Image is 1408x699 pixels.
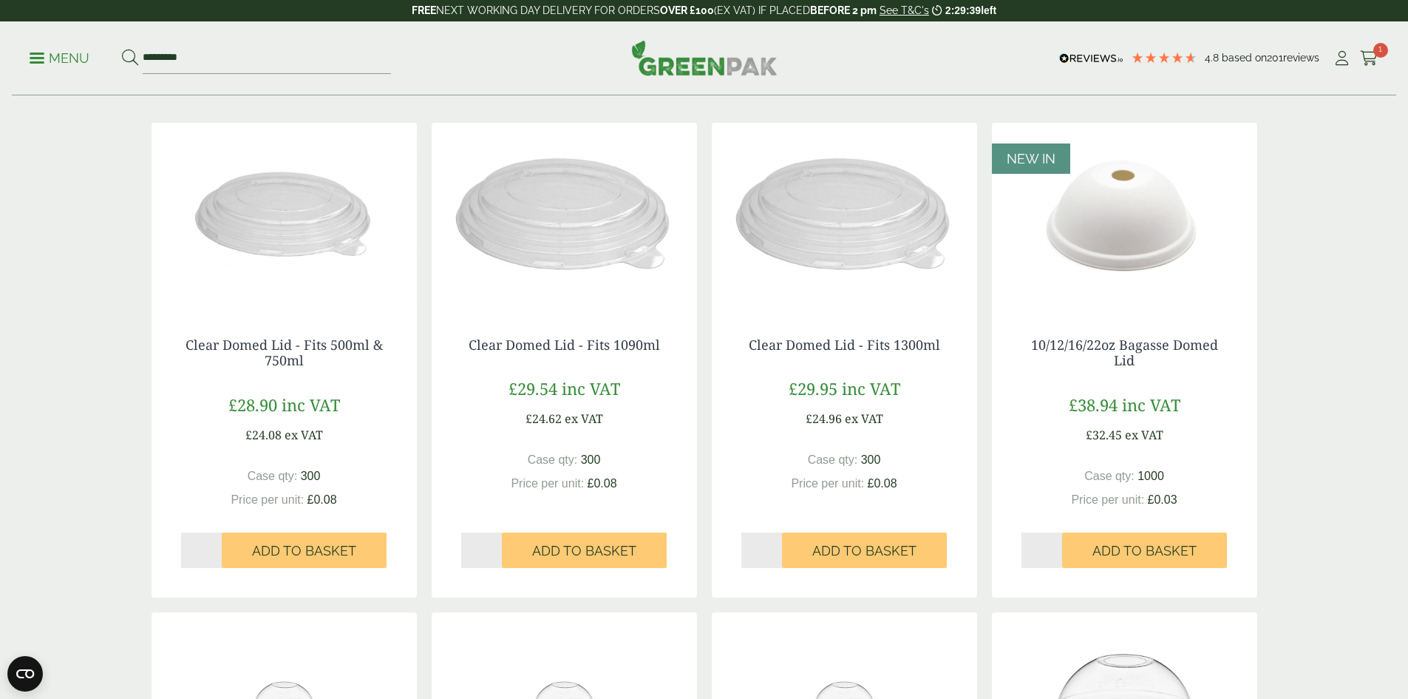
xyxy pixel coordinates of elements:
span: £0.03 [1148,493,1177,506]
i: My Account [1333,51,1351,66]
strong: BEFORE 2 pm [810,4,877,16]
button: Open CMP widget [7,656,43,692]
i: Cart [1360,51,1378,66]
span: £0.08 [307,493,337,506]
img: REVIEWS.io [1059,53,1123,64]
span: £0.08 [868,477,897,490]
span: inc VAT [842,377,900,399]
span: £24.96 [806,411,842,427]
span: ex VAT [285,427,323,443]
a: Menu [30,50,89,64]
img: 5330024 Bagasse Domed Lid fits 12 16 22oz cups [992,123,1257,308]
span: Price per unit: [231,493,304,506]
img: Clear Domed Lid - Fits 750ml-0 [152,123,417,308]
span: Case qty: [248,470,298,482]
span: Add to Basket [1092,543,1197,559]
a: See T&C's [880,4,929,16]
img: Clear Domed Lid - Fits 1000ml-0 [432,123,697,308]
strong: OVER £100 [660,4,714,16]
span: £0.08 [588,477,617,490]
span: ex VAT [565,411,603,427]
span: 2:29:39 [945,4,981,16]
span: £24.62 [526,411,562,427]
span: 1 [1373,43,1388,58]
span: Case qty: [528,453,578,466]
span: £38.94 [1069,394,1118,416]
span: 1000 [1137,470,1164,482]
span: £29.54 [509,377,557,399]
button: Add to Basket [502,533,667,568]
span: Case qty: [1084,470,1135,482]
span: £32.45 [1086,427,1122,443]
button: Add to Basket [782,533,947,568]
p: Menu [30,50,89,67]
span: 300 [861,453,881,466]
span: inc VAT [1122,394,1180,416]
span: left [981,4,996,16]
span: Case qty: [808,453,858,466]
span: Add to Basket [812,543,916,559]
a: Clear Domed Lid - Fits 1090ml [469,336,660,354]
span: Add to Basket [252,543,356,559]
span: 201 [1267,52,1283,64]
strong: FREE [412,4,436,16]
span: Price per unit: [511,477,584,490]
button: Add to Basket [1062,533,1227,568]
a: Clear Domed Lid - Fits 500ml & 750ml [186,336,383,370]
a: Clear Domed Lid - Fits 1300ml [749,336,940,354]
span: 300 [301,470,321,482]
span: £29.95 [789,377,837,399]
span: 300 [581,453,601,466]
span: inc VAT [282,394,340,416]
span: Price per unit: [1071,493,1144,506]
span: Price per unit: [791,477,864,490]
span: £24.08 [245,427,282,443]
img: Clear Domed Lid - Fits 1000ml-0 [712,123,977,308]
a: 1 [1360,47,1378,70]
span: Based on [1222,52,1267,64]
span: £28.90 [228,394,277,416]
span: reviews [1283,52,1319,64]
span: ex VAT [1125,427,1163,443]
span: ex VAT [845,411,883,427]
div: 4.79 Stars [1131,51,1197,64]
img: GreenPak Supplies [631,40,778,75]
span: inc VAT [562,377,620,399]
button: Add to Basket [222,533,387,568]
span: NEW IN [1007,151,1055,166]
span: 4.8 [1205,52,1222,64]
span: Add to Basket [532,543,636,559]
a: 10/12/16/22oz Bagasse Domed Lid [1031,336,1218,370]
